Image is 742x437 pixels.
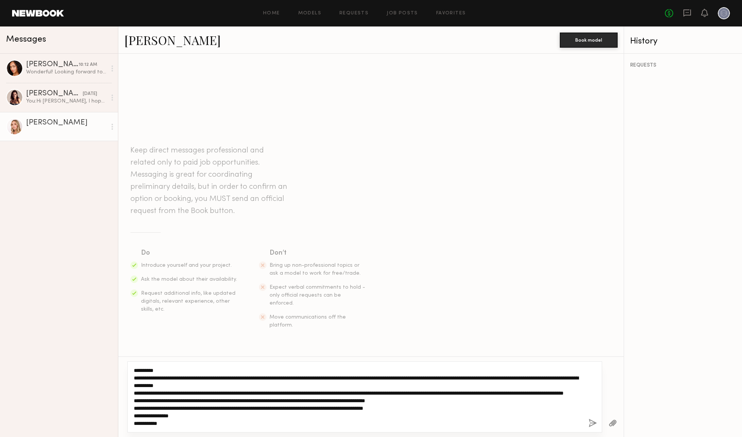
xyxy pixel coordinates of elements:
div: Wonderful! Looking forward to it! [26,68,107,76]
span: Expect verbal commitments to hold - only official requests can be enforced. [270,285,365,306]
span: Ask the model about their availability. [141,277,237,282]
header: Keep direct messages professional and related only to paid job opportunities. Messaging is great ... [130,145,289,217]
button: Book model [560,33,618,48]
span: Bring up non-professional topics or ask a model to work for free/trade. [270,263,361,276]
div: Do [141,248,238,258]
a: Requests [339,11,369,16]
div: Don’t [270,248,366,258]
span: Move communications off the platform. [270,315,346,328]
div: REQUESTS [630,63,736,68]
a: [PERSON_NAME] [124,32,221,48]
div: [PERSON_NAME] [26,90,83,98]
span: Messages [6,35,46,44]
div: [PERSON_NAME] [26,119,107,127]
span: Introduce yourself and your project. [141,263,232,268]
div: [DATE] [83,90,97,98]
a: Job Posts [387,11,418,16]
a: Book model [560,36,618,43]
div: [PERSON_NAME] [26,61,79,68]
a: Favorites [436,11,466,16]
a: Home [263,11,280,16]
div: History [630,37,736,46]
div: You: Hi [PERSON_NAME], I hope you’re doing well! My name is [PERSON_NAME], and I work with Plum P... [26,98,107,105]
div: 10:12 AM [79,61,97,68]
a: Models [298,11,321,16]
span: Request additional info, like updated digitals, relevant experience, other skills, etc. [141,291,235,312]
